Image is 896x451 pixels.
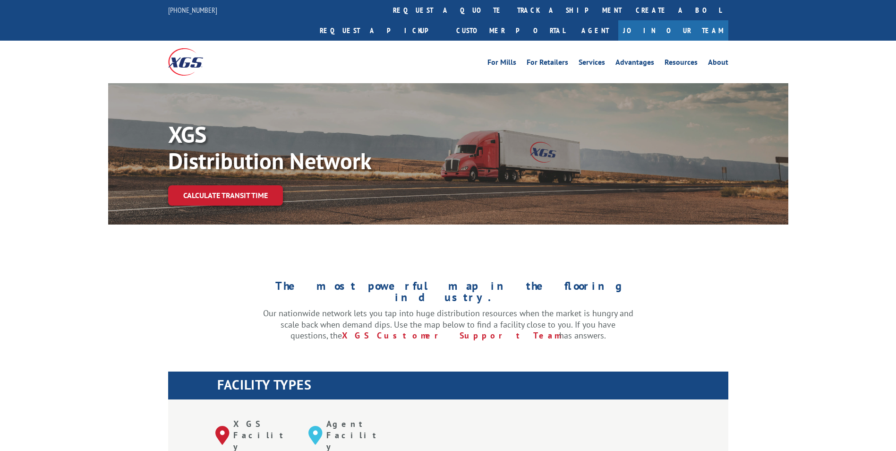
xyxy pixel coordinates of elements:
[313,20,449,41] a: Request a pickup
[168,185,283,206] a: Calculate transit time
[449,20,572,41] a: Customer Portal
[168,5,217,15] a: [PHONE_NUMBER]
[342,330,559,341] a: XGS Customer Support Team
[263,308,633,341] p: Our nationwide network lets you tap into huge distribution resources when the market is hungry an...
[572,20,618,41] a: Agent
[168,121,452,174] p: XGS Distribution Network
[263,280,633,308] h1: The most powerful map in the flooring industry.
[615,59,654,69] a: Advantages
[618,20,728,41] a: Join Our Team
[579,59,605,69] a: Services
[527,59,568,69] a: For Retailers
[665,59,698,69] a: Resources
[217,378,728,396] h1: FACILITY TYPES
[708,59,728,69] a: About
[487,59,516,69] a: For Mills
